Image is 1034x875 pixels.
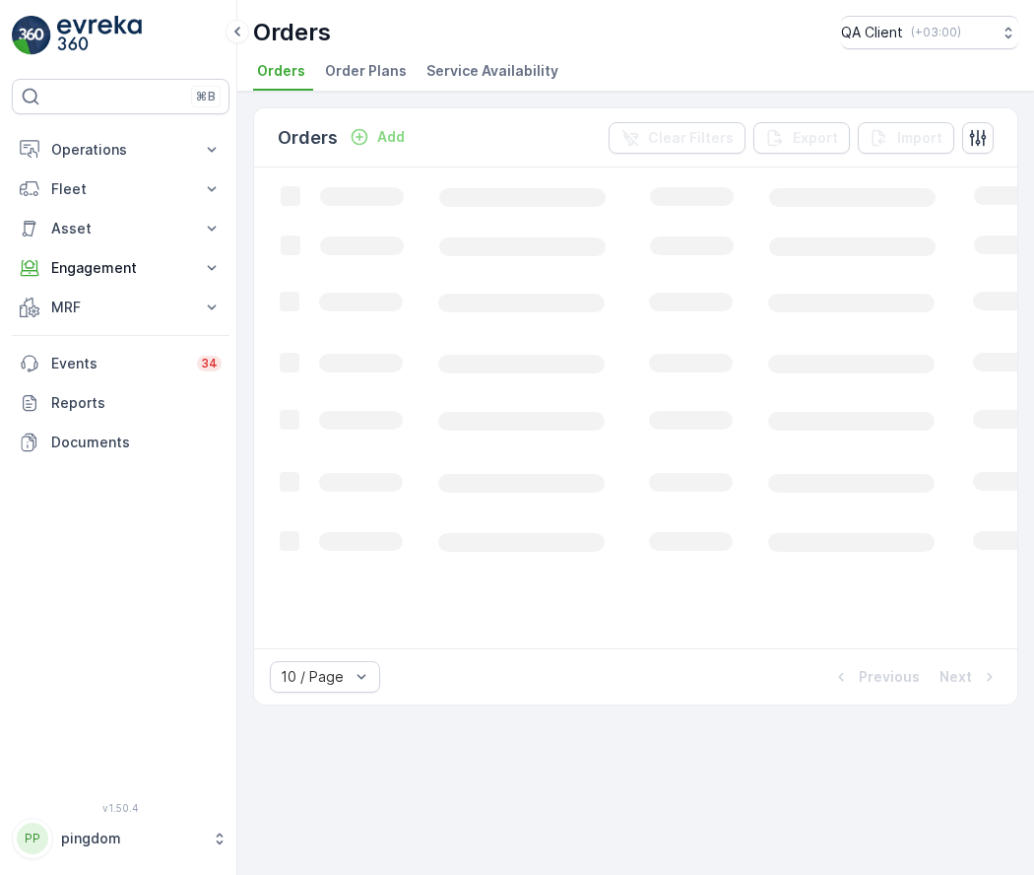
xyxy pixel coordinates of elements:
[51,258,190,278] p: Engagement
[253,17,331,48] p: Orders
[17,823,48,854] div: PP
[12,344,229,383] a: Events34
[12,288,229,327] button: MRF
[12,209,229,248] button: Asset
[937,665,1002,689] button: Next
[257,61,305,81] span: Orders
[753,122,850,154] button: Export
[201,356,218,371] p: 34
[51,433,222,452] p: Documents
[51,393,222,413] p: Reports
[426,61,558,81] span: Service Availability
[61,829,202,848] p: pingdom
[793,128,838,148] p: Export
[609,122,745,154] button: Clear Filters
[12,383,229,423] a: Reports
[841,23,903,42] p: QA Client
[858,122,954,154] button: Import
[57,16,142,55] img: logo_light-DOdMpM7g.png
[278,124,338,152] p: Orders
[897,128,942,148] p: Import
[12,248,229,288] button: Engagement
[12,423,229,462] a: Documents
[51,179,190,199] p: Fleet
[939,667,972,687] p: Next
[841,16,1018,49] button: QA Client(+03:00)
[911,25,961,40] p: ( +03:00 )
[51,219,190,238] p: Asset
[342,125,413,149] button: Add
[51,298,190,317] p: MRF
[12,169,229,209] button: Fleet
[325,61,407,81] span: Order Plans
[648,128,734,148] p: Clear Filters
[829,665,922,689] button: Previous
[12,802,229,814] span: v 1.50.4
[12,130,229,169] button: Operations
[859,667,920,687] p: Previous
[12,818,229,859] button: PPpingdom
[51,354,185,373] p: Events
[196,89,216,104] p: ⌘B
[12,16,51,55] img: logo
[51,140,190,160] p: Operations
[377,127,405,147] p: Add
